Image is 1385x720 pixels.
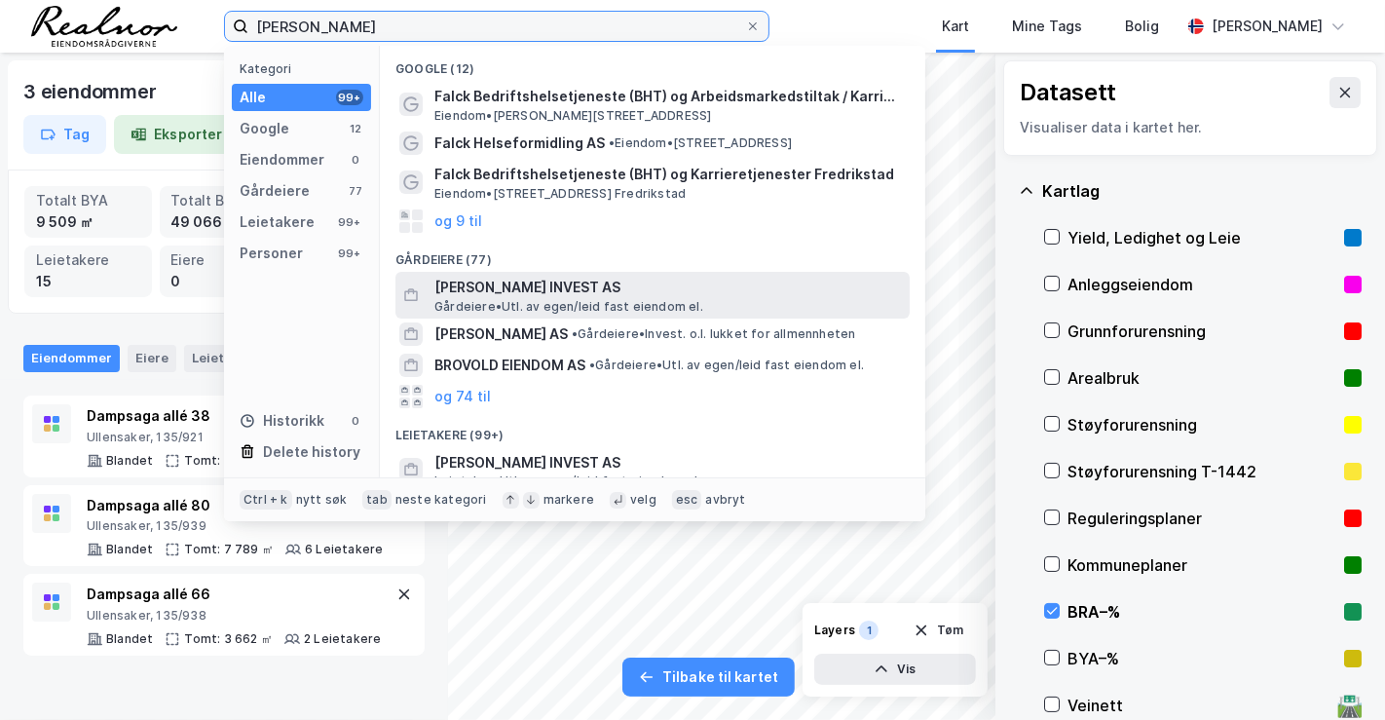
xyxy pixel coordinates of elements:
[1125,15,1159,38] div: Bolig
[622,658,795,697] button: Tilbake til kartet
[296,492,348,508] div: nytt søk
[589,358,864,373] span: Gårdeiere • Utl. av egen/leid fast eiendom el.
[1067,600,1336,624] div: BRA–%
[106,542,153,557] div: Blandet
[114,115,295,154] button: Eksporter til Excel
[87,404,383,428] div: Dampsaga allé 38
[36,190,140,211] div: Totalt BYA
[23,345,120,372] div: Eiendommer
[814,623,855,638] div: Layers
[942,15,969,38] div: Kart
[36,249,140,271] div: Leietakere
[240,210,315,234] div: Leietakere
[184,453,274,469] div: Tomt: 9 687 ㎡
[380,237,925,272] div: Gårdeiere (77)
[184,542,274,557] div: Tomt: 7 789 ㎡
[1288,626,1385,720] iframe: Chat Widget
[434,385,491,408] button: og 74 til
[348,413,363,429] div: 0
[434,186,686,202] span: Eiendom • [STREET_ADDRESS] Fredrikstad
[23,76,161,107] div: 3 eiendommer
[36,211,140,233] div: 9 509 ㎡
[814,654,976,685] button: Vis
[348,121,363,136] div: 12
[572,326,578,341] span: •
[1067,694,1330,717] div: Veinett
[434,85,902,108] span: Falck Bedriftshelsetjeneste (BHT) og Arbeidsmarkedstiltak / Karrieretjenester Sarpsborg
[434,451,902,474] span: [PERSON_NAME] INVEST AS
[630,492,656,508] div: velg
[171,211,276,233] div: 49 066 ㎡
[434,322,568,346] span: [PERSON_NAME] AS
[263,440,360,464] div: Delete history
[1067,647,1336,670] div: BYA–%
[705,492,745,508] div: avbryt
[304,631,381,647] div: 2 Leietakere
[240,117,289,140] div: Google
[380,412,925,447] div: Leietakere (99+)
[1067,320,1336,343] div: Grunnforurensning
[87,583,381,606] div: Dampsaga allé 66
[348,152,363,168] div: 0
[380,46,925,81] div: Google (12)
[1067,366,1336,390] div: Arealbruk
[336,246,363,261] div: 99+
[609,135,615,150] span: •
[31,6,177,47] img: realnor-logo.934646d98de889bb5806.png
[336,90,363,105] div: 99+
[87,494,383,517] div: Dampsaga allé 80
[240,242,303,265] div: Personer
[240,490,292,510] div: Ctrl + k
[901,615,976,646] button: Tøm
[1212,15,1323,38] div: [PERSON_NAME]
[106,631,153,647] div: Blandet
[1067,553,1336,577] div: Kommuneplaner
[106,453,153,469] div: Blandet
[1012,15,1082,38] div: Mine Tags
[434,209,482,233] button: og 9 til
[240,179,310,203] div: Gårdeiere
[1067,226,1336,249] div: Yield, Ledighet og Leie
[434,108,711,124] span: Eiendom • [PERSON_NAME][STREET_ADDRESS]
[589,358,595,372] span: •
[1067,460,1336,483] div: Støyforurensning T-1442
[672,490,702,510] div: esc
[240,148,324,171] div: Eiendommer
[240,61,371,76] div: Kategori
[87,608,381,624] div: Ullensaker, 135/938
[171,190,276,211] div: Totalt BRA
[184,345,292,372] div: Leietakere
[184,631,273,647] div: Tomt: 3 662 ㎡
[859,621,879,640] div: 1
[434,276,902,299] span: [PERSON_NAME] INVEST AS
[434,132,605,155] span: Falck Helseformidling AS
[434,354,585,377] span: BROVOLD EIENDOM AS
[87,430,383,445] div: Ullensaker, 135/921
[395,492,487,508] div: neste kategori
[1288,626,1385,720] div: Kontrollprogram for chat
[240,86,266,109] div: Alle
[1067,507,1336,530] div: Reguleringsplaner
[248,12,745,41] input: Søk på adresse, matrikkel, gårdeiere, leietakere eller personer
[1020,77,1116,108] div: Datasett
[23,115,106,154] button: Tag
[1042,179,1362,203] div: Kartlag
[171,249,276,271] div: Eiere
[572,326,855,342] span: Gårdeiere • Invest. o.l. lukket for allmennheten
[609,135,792,151] span: Eiendom • [STREET_ADDRESS]
[1067,273,1336,296] div: Anleggseiendom
[434,474,701,489] span: Leietaker • Utl. av egen/leid fast eiendom el.
[240,409,324,433] div: Historikk
[543,492,594,508] div: markere
[362,490,392,510] div: tab
[1067,413,1336,436] div: Støyforurensning
[305,542,383,557] div: 6 Leietakere
[87,518,383,534] div: Ullensaker, 135/939
[128,345,176,372] div: Eiere
[434,299,703,315] span: Gårdeiere • Utl. av egen/leid fast eiendom el.
[1020,116,1361,139] div: Visualiser data i kartet her.
[336,214,363,230] div: 99+
[171,271,276,292] div: 0
[348,183,363,199] div: 77
[434,163,902,186] span: Falck Bedriftshelsetjeneste (BHT) og Karrieretjenester Fredrikstad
